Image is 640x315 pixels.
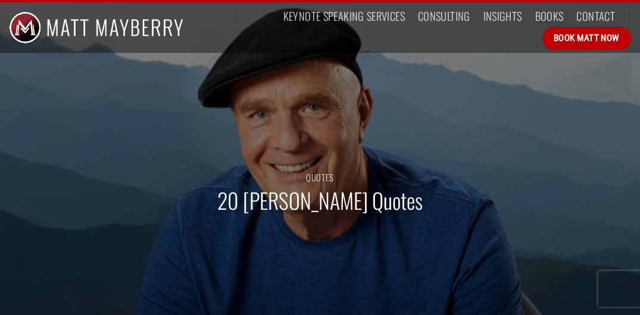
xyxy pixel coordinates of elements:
[535,5,564,27] a: Books
[483,5,522,27] a: Insights
[576,5,615,27] a: Contact
[418,5,470,27] a: Consulting
[9,2,183,53] img: Matt Mayberry
[542,27,631,49] a: Book Matt Now
[306,171,334,184] a: Quotes
[283,5,405,27] a: Keynote Speaking Services
[217,187,423,215] h1: 20 [PERSON_NAME] Quotes
[554,31,620,45] span: Book Matt Now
